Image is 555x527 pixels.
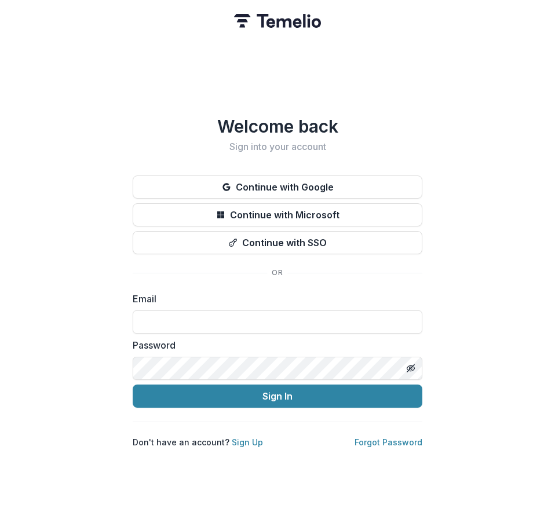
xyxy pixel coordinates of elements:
button: Toggle password visibility [401,359,420,378]
p: Don't have an account? [133,436,263,448]
button: Sign In [133,385,422,408]
h2: Sign into your account [133,141,422,152]
h1: Welcome back [133,116,422,137]
button: Continue with SSO [133,231,422,254]
button: Continue with Microsoft [133,203,422,226]
a: Forgot Password [355,437,422,447]
label: Password [133,338,415,352]
button: Continue with Google [133,175,422,199]
img: Temelio [234,14,321,28]
a: Sign Up [232,437,263,447]
label: Email [133,292,415,306]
